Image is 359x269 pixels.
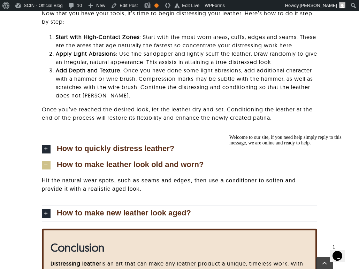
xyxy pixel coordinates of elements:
[154,3,159,8] div: OK
[56,50,116,57] strong: Apply Light Abrasions
[56,66,317,100] li: : Once you have done some light abrasions, add additional character with a hammer or wire brush. ...
[42,105,317,122] p: Once you’ve reached the desired look, let the leather dry and set. Conditioning the leather at th...
[51,260,101,267] strong: Distressing leather
[42,157,317,173] a: How to make leather look old and worn?
[56,49,317,66] li: : Use fine sandpaper and lightly scuff the leather. Draw randomly to give an irregular, natural a...
[56,33,317,49] li: : Start with the most worn areas, cuffs, edges and seams. These are the areas that age naturally ...
[3,3,115,14] span: Welcome to our site, if you need help simply reply to this message, we are online and ready to help.
[42,141,317,157] a: How to quickly distress leather?
[51,240,105,254] strong: Conclusion
[56,67,120,74] strong: Add Depth and Texture
[42,176,317,193] p: Hit the natural wear spots, such as seams and edges, then use a conditioner to soften and provide...
[56,33,140,40] strong: Start with High-Contact Zones
[330,241,352,262] iframe: chat widget
[42,206,317,221] a: How to make new leather look aged?
[42,9,317,26] p: Now that you have your tools, it’s time to begin distressing your leather. Here’s how to do it st...
[227,132,352,238] iframe: chat widget
[57,145,174,152] span: How to quickly distress leather?
[3,3,128,14] div: Welcome to our site, if you need help simply reply to this message, we are online and ready to help.
[300,3,337,8] span: [PERSON_NAME]
[57,161,204,168] span: How to make leather look old and worn?
[57,209,191,217] span: How to make new leather look aged?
